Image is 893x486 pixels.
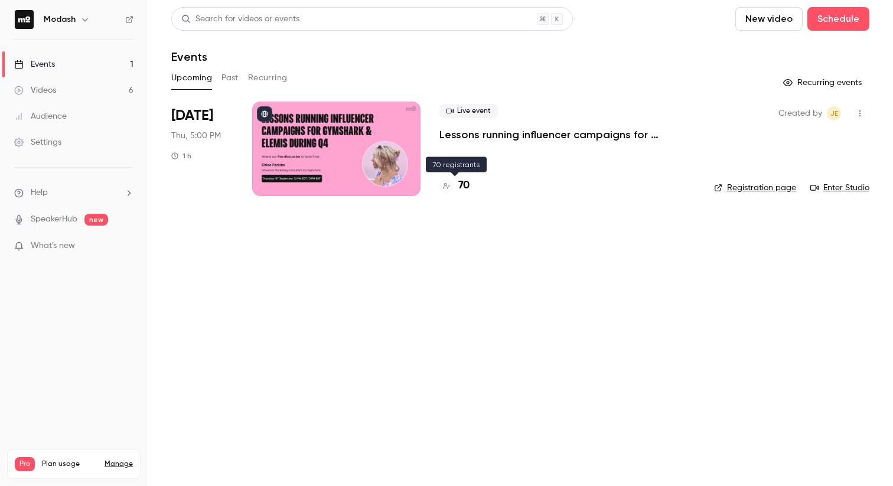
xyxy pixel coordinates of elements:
[31,240,75,252] span: What's new
[171,130,221,142] span: Thu, 5:00 PM
[42,459,97,469] span: Plan usage
[84,214,108,226] span: new
[15,10,34,29] img: Modash
[171,69,212,87] button: Upcoming
[171,106,213,125] span: [DATE]
[439,128,695,142] a: Lessons running influencer campaigns for Gymshark & Elemis during Q4
[458,178,470,194] h4: 70
[810,182,869,194] a: Enter Studio
[439,104,498,118] span: Live event
[14,187,133,199] li: help-dropdown-opener
[248,69,288,87] button: Recurring
[221,69,239,87] button: Past
[778,73,869,92] button: Recurring events
[778,106,822,120] span: Created by
[714,182,796,194] a: Registration page
[14,110,67,122] div: Audience
[14,84,56,96] div: Videos
[15,457,35,471] span: Pro
[14,58,55,70] div: Events
[31,213,77,226] a: SpeakerHub
[105,459,133,469] a: Manage
[807,7,869,31] button: Schedule
[14,136,61,148] div: Settings
[439,178,470,194] a: 70
[830,106,838,120] span: JE
[735,7,803,31] button: New video
[171,102,233,196] div: Sep 18 Thu, 5:00 PM (Europe/London)
[171,50,207,64] h1: Events
[181,13,299,25] div: Search for videos or events
[31,187,48,199] span: Help
[44,14,76,25] h6: Modash
[827,106,841,120] span: Jack Eaton
[171,151,191,161] div: 1 h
